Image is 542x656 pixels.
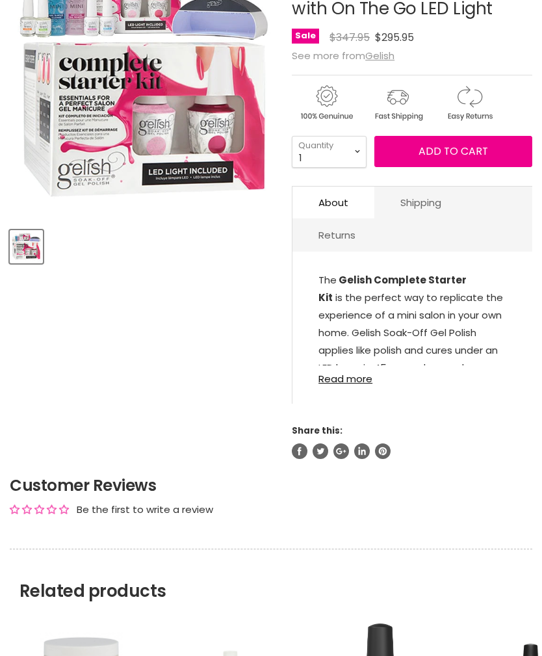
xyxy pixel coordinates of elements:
h2: Customer Reviews [10,475,532,497]
button: Gelish Complete Starter Kit with On The Go LED Light [10,230,43,263]
strong: Gelish Complete Starter Kit [318,273,467,304]
img: genuine.gif [292,83,361,123]
a: Shipping [374,187,467,218]
img: returns.gif [435,83,504,123]
div: Product thumbnails [8,226,281,263]
a: Gelish [365,49,394,62]
span: Share this: [292,425,342,437]
img: Gelish Complete Starter Kit with On The Go LED Light [11,231,42,262]
select: Quantity [292,136,367,168]
span: Add to cart [419,144,488,159]
p: The is the perfect way to replicate the experience of a mini salon in your own home. Gelish Soak-... [318,271,506,467]
aside: Share this: [292,425,532,459]
div: Be the first to write a review [77,503,213,516]
h2: Related products [10,549,532,601]
div: Average rating is 0.00 stars [10,503,69,516]
span: $347.95 [329,30,370,45]
iframe: Gorgias live chat messenger [477,595,529,643]
a: About [292,187,374,218]
a: Returns [292,219,381,251]
img: shipping.gif [363,83,432,123]
span: Sale [292,29,319,44]
span: See more from [292,49,394,62]
span: $295.95 [375,30,414,45]
a: Read more [318,365,506,384]
button: Add to cart [374,136,532,167]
